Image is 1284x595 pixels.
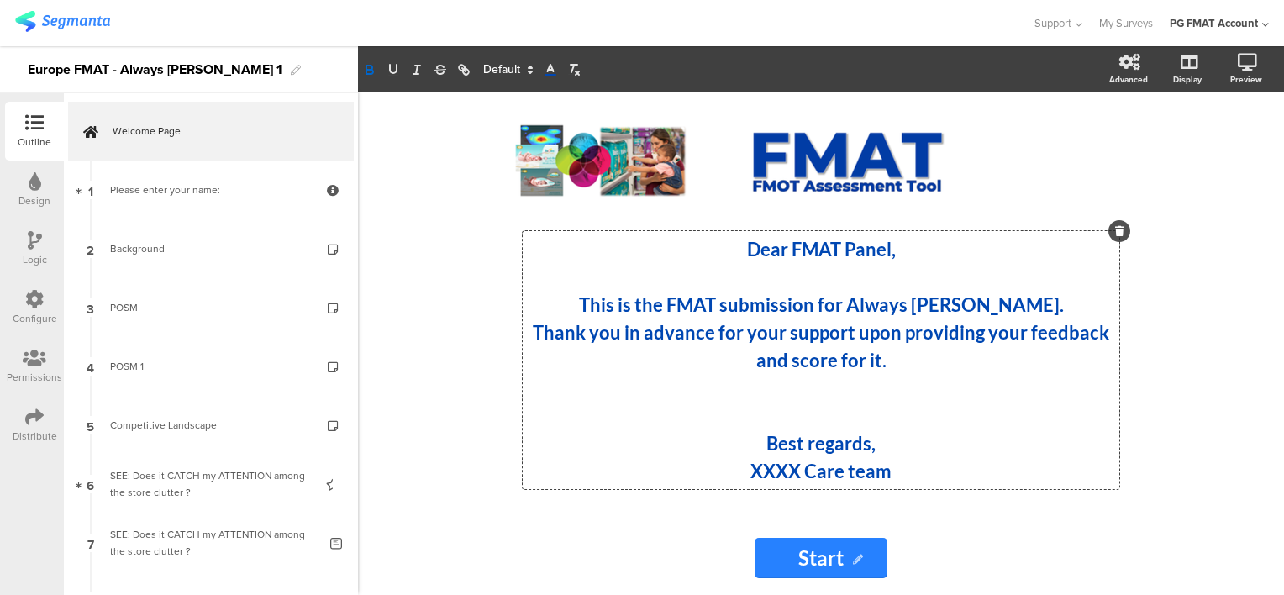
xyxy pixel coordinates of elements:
[750,460,892,482] strong: XXXX Care team
[579,293,1064,316] strong: This is the FMAT submission for Always [PERSON_NAME].
[766,432,876,455] strong: Best regards,
[533,321,1113,371] strong: Thank you in advance for your support upon providing your feedback and score for it.
[18,193,50,208] div: Design
[1034,15,1071,31] span: Support
[110,299,311,316] div: POSM
[1230,73,1262,86] div: Preview
[110,240,311,257] div: Background
[110,526,318,560] div: SEE: Does it CATCH my ATTENTION among the store clutter ?
[87,357,94,376] span: 4
[68,513,354,572] a: 7 SEE: Does it CATCH my ATTENTION among the store clutter ?
[18,134,51,150] div: Outline
[68,161,354,219] a: 1 Please enter your name:
[13,429,57,444] div: Distribute
[68,278,354,337] a: 3 POSM
[87,298,94,317] span: 3
[68,396,354,455] a: 5 Competitive Landscape
[110,467,311,501] div: SEE: Does it CATCH my ATTENTION among the store clutter ?
[15,11,110,32] img: segmanta logo
[68,219,354,278] a: 2 Background
[755,538,887,578] input: Start
[1173,73,1202,86] div: Display
[747,238,896,261] strong: Dear FMAT Panel,
[87,416,94,434] span: 5
[28,56,282,83] div: Europe FMAT - Always [PERSON_NAME] 1
[87,534,94,552] span: 7
[113,123,328,140] span: Welcome Page
[110,182,311,198] div: Please enter your name:
[13,311,57,326] div: Configure
[88,181,93,199] span: 1
[87,240,94,258] span: 2
[1109,73,1148,86] div: Advanced
[68,102,354,161] a: Welcome Page
[110,417,311,434] div: Competitive Landscape
[68,455,354,513] a: 6 SEE: Does it CATCH my ATTENTION among the store clutter ?
[23,252,47,267] div: Logic
[1170,15,1258,31] div: PG FMAT Account
[7,370,62,385] div: Permissions
[87,475,94,493] span: 6
[68,337,354,396] a: 4 POSM 1
[110,358,311,375] div: POSM 1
